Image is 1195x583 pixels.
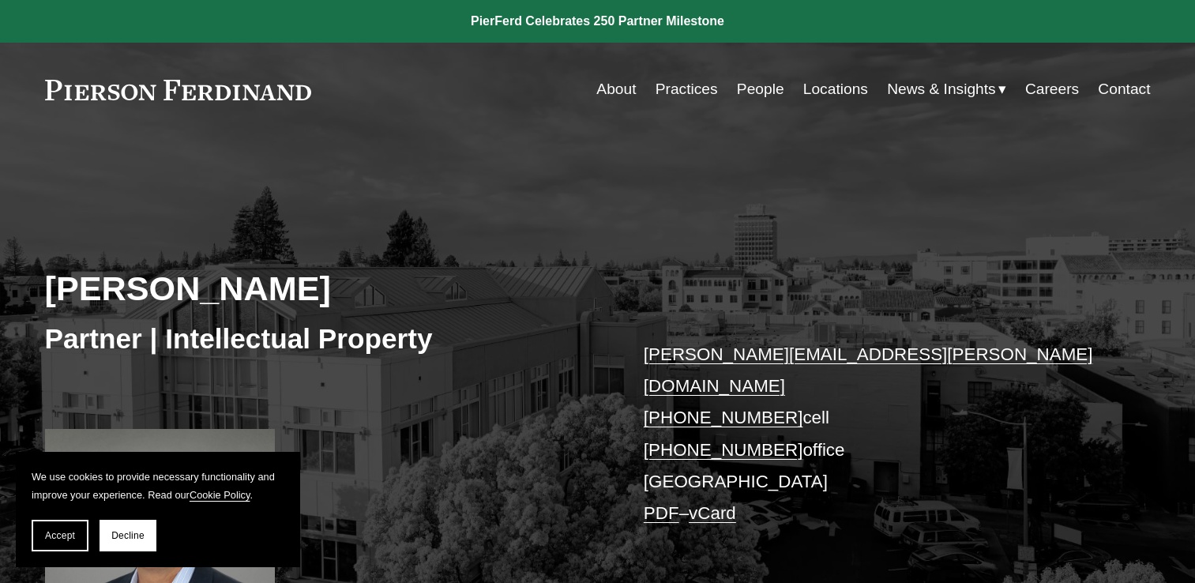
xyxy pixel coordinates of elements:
a: [PHONE_NUMBER] [644,440,803,460]
button: Decline [100,520,156,551]
span: Accept [45,530,75,541]
h2: [PERSON_NAME] [45,268,598,309]
h3: Partner | Intellectual Property [45,322,598,356]
section: Cookie banner [16,452,300,567]
a: vCard [689,503,736,523]
a: Practices [656,74,718,104]
a: PDF [644,503,679,523]
a: [PERSON_NAME][EMAIL_ADDRESS][PERSON_NAME][DOMAIN_NAME] [644,344,1093,396]
p: We use cookies to provide necessary functionality and improve your experience. Read our . [32,468,284,504]
a: Cookie Policy [190,489,250,501]
a: Contact [1098,74,1150,104]
a: About [596,74,636,104]
a: folder dropdown [887,74,1006,104]
span: News & Insights [887,76,996,103]
button: Accept [32,520,88,551]
span: Decline [111,530,145,541]
a: People [737,74,784,104]
a: [PHONE_NUMBER] [644,408,803,427]
a: Careers [1025,74,1079,104]
a: Locations [803,74,868,104]
p: cell office [GEOGRAPHIC_DATA] – [644,339,1104,530]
